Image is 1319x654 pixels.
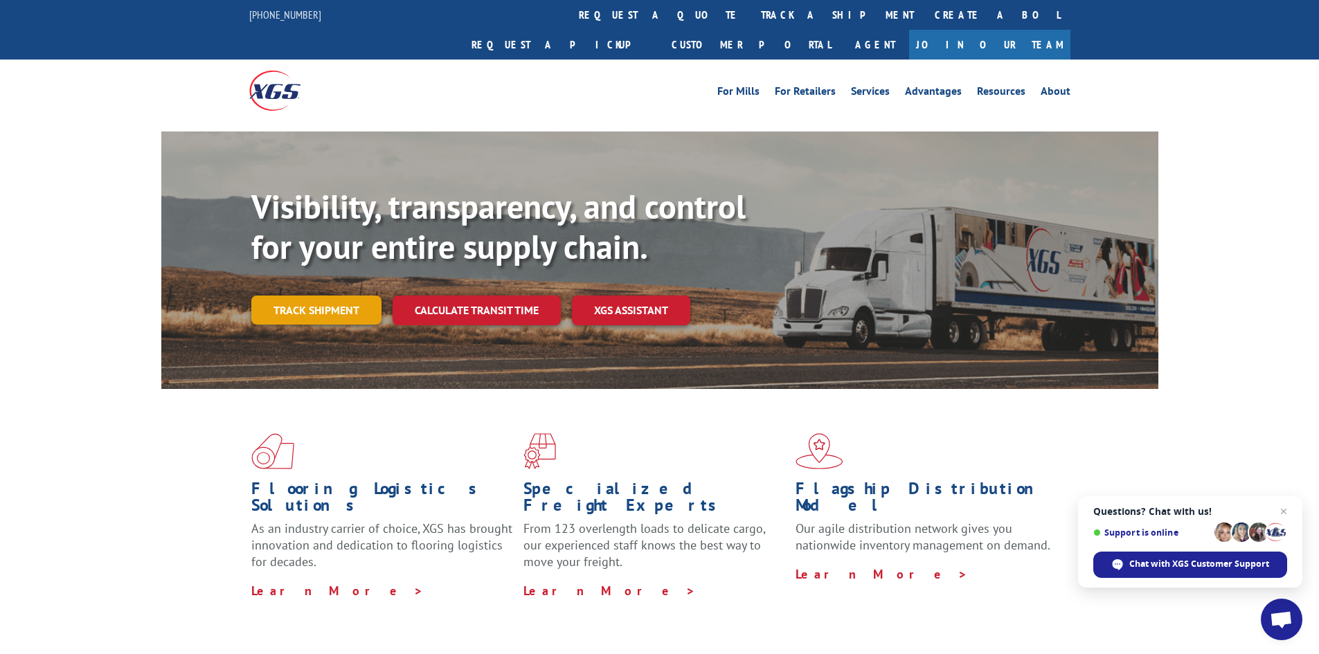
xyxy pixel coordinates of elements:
a: Calculate transit time [393,296,561,325]
h1: Flagship Distribution Model [796,480,1057,520]
div: Chat with XGS Customer Support [1093,552,1287,578]
a: For Retailers [775,86,836,101]
a: Agent [841,30,909,60]
a: Learn More > [796,566,968,582]
a: Resources [977,86,1025,101]
a: Join Our Team [909,30,1070,60]
p: From 123 overlength loads to delicate cargo, our experienced staff knows the best way to move you... [523,520,785,582]
img: xgs-icon-total-supply-chain-intelligence-red [251,433,294,469]
span: As an industry carrier of choice, XGS has brought innovation and dedication to flooring logistics... [251,520,512,570]
img: xgs-icon-flagship-distribution-model-red [796,433,843,469]
a: Advantages [905,86,962,101]
a: Request a pickup [461,30,661,60]
a: Services [851,86,890,101]
a: Customer Portal [661,30,841,60]
span: Close chat [1275,503,1292,520]
img: xgs-icon-focused-on-flooring-red [523,433,556,469]
b: Visibility, transparency, and control for your entire supply chain. [251,185,746,268]
span: Our agile distribution network gives you nationwide inventory management on demand. [796,520,1050,553]
span: Support is online [1093,527,1210,538]
a: XGS ASSISTANT [572,296,690,325]
a: For Mills [717,86,760,101]
a: Learn More > [251,583,424,599]
span: Chat with XGS Customer Support [1129,558,1269,570]
a: Track shipment [251,296,382,325]
h1: Specialized Freight Experts [523,480,785,520]
a: Learn More > [523,583,696,599]
a: [PHONE_NUMBER] [249,8,321,21]
a: About [1041,86,1070,101]
div: Open chat [1261,599,1302,640]
h1: Flooring Logistics Solutions [251,480,513,520]
span: Questions? Chat with us! [1093,506,1287,517]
